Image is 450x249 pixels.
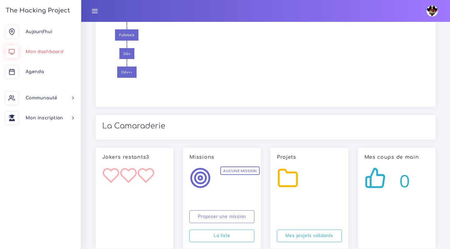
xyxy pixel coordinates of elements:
[146,154,149,160] span: 3
[189,230,254,242] a: La liste
[4,7,70,14] h3: The Hacking Project
[26,69,44,74] span: Agenda
[189,154,254,160] h6: Missions
[277,230,342,242] a: Mes projets validants
[364,154,429,160] h6: Mes coups de main
[102,122,429,131] h2: La Camaraderie
[277,154,342,160] h6: Projets
[115,29,138,41] span: Fullstack
[26,29,52,34] span: Aujourd'hui
[220,167,259,175] span: Aucune mission
[189,210,254,223] a: Proposer une mission
[26,96,57,100] span: Communauté
[102,154,167,160] h6: Jokers restants
[399,168,410,194] span: 0
[119,48,134,59] span: Dév
[119,11,135,22] span: Intro
[427,5,438,17] img: avatar
[26,116,63,120] span: Mon inscription
[117,67,137,78] span: Dév++
[26,49,63,54] span: Mon dashboard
